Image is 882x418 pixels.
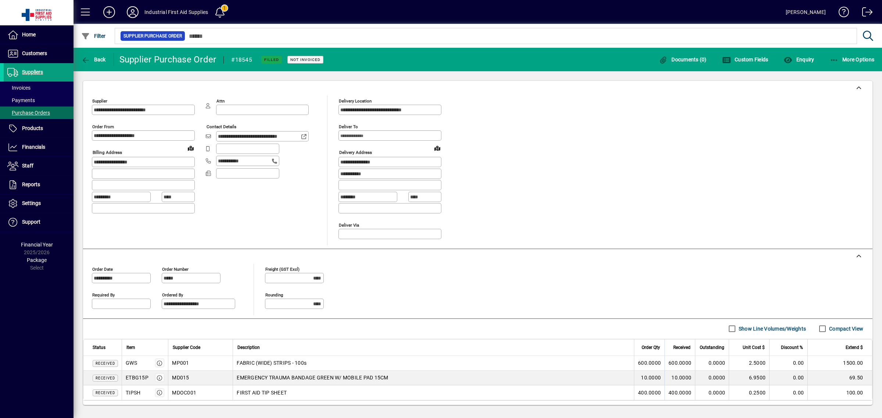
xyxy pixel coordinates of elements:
button: Custom Fields [720,53,770,66]
span: Not Invoiced [290,57,320,62]
td: 400.0000 [634,385,664,400]
span: Extend $ [846,343,863,352]
a: Purchase Orders [4,107,73,119]
span: Customers [22,50,47,56]
a: Support [4,213,73,231]
a: Products [4,119,73,138]
span: Order Qty [642,343,660,352]
label: Show Line Volumes/Weights [737,325,806,332]
button: Profile [121,6,144,19]
div: TIPSH [126,389,140,396]
a: Knowledge Base [833,1,849,25]
mat-label: Rounding [265,292,283,297]
span: Products [22,125,43,131]
span: Payments [7,97,35,103]
span: Settings [22,200,41,206]
td: 10.0000 [634,371,664,385]
span: More Options [830,57,875,62]
span: Reports [22,181,40,187]
td: 0.0000 [695,385,729,400]
span: Received [673,343,691,352]
div: [PERSON_NAME] [786,6,826,18]
a: Home [4,26,73,44]
td: 0.00 [769,371,807,385]
div: ETBG15P [126,374,148,381]
span: Custom Fields [722,57,768,62]
span: Received [96,391,115,395]
td: 10.0000 [664,371,695,385]
span: Status [93,343,105,352]
td: 69.50 [807,371,872,385]
span: Supplier Code [173,343,200,352]
button: Documents (0) [657,53,709,66]
td: 100.00 [807,385,872,400]
div: #18545 [231,54,252,66]
td: 0.2500 [729,385,769,400]
span: Discount % [781,343,803,352]
button: Back [79,53,108,66]
span: Invoices [7,85,31,91]
mat-label: Deliver To [339,124,358,129]
span: Documents (0) [659,57,707,62]
a: Financials [4,138,73,156]
span: Financial Year [21,242,53,248]
mat-label: Ordered by [162,292,183,297]
td: 0.0000 [695,356,729,371]
td: 1500.00 [807,356,872,371]
mat-label: Order number [162,266,189,271]
span: FIRST AID TIP SHEET [237,389,287,396]
span: Description [237,343,260,352]
mat-label: Required by [92,292,115,297]
div: GWS [126,359,137,367]
a: View on map [185,142,197,154]
app-page-header-button: Back [73,53,114,66]
a: View on map [431,142,443,154]
a: Customers [4,44,73,63]
span: Back [81,57,106,62]
span: EMERGENCY TRAUMA BANDAGE GREEN W/ MOBILE PAD 15CM [237,374,388,381]
td: MP001 [168,356,233,371]
td: MDOC001 [168,385,233,400]
td: 2.5000 [729,356,769,371]
mat-label: Order date [92,266,113,271]
span: FABRIC (WIDE) STRIPS - 100s [237,359,306,367]
td: 0.0000 [695,371,729,385]
div: Supplier Purchase Order [119,54,216,65]
mat-label: Deliver via [339,222,359,227]
span: Filter [81,33,106,39]
div: Industrial First Aid Supplies [144,6,208,18]
button: Filter [79,29,108,43]
a: Reports [4,176,73,194]
span: Received [96,376,115,380]
mat-label: Attn [216,98,225,104]
td: 600.0000 [664,356,695,371]
span: Purchase Orders [7,110,50,116]
a: Payments [4,94,73,107]
mat-label: Freight (GST excl) [265,266,300,271]
button: Enquiry [782,53,816,66]
span: Filled [264,57,279,62]
span: Financials [22,144,45,150]
span: Suppliers [22,69,43,75]
span: Item [126,343,135,352]
button: Add [97,6,121,19]
td: MD015 [168,371,233,385]
span: Unit Cost $ [743,343,765,352]
span: Support [22,219,40,225]
td: 0.00 [769,356,807,371]
a: Staff [4,157,73,175]
span: Received [96,361,115,365]
mat-label: Order from [92,124,114,129]
a: Settings [4,194,73,213]
td: 600.0000 [634,356,664,371]
span: Enquiry [784,57,814,62]
td: 0.00 [769,385,807,400]
mat-label: Delivery Location [339,98,372,104]
button: More Options [828,53,876,66]
span: Supplier Purchase Order [123,32,182,40]
a: Logout [857,1,873,25]
td: 6.9500 [729,371,769,385]
mat-label: Supplier [92,98,107,104]
span: Staff [22,163,33,169]
label: Compact View [828,325,863,332]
